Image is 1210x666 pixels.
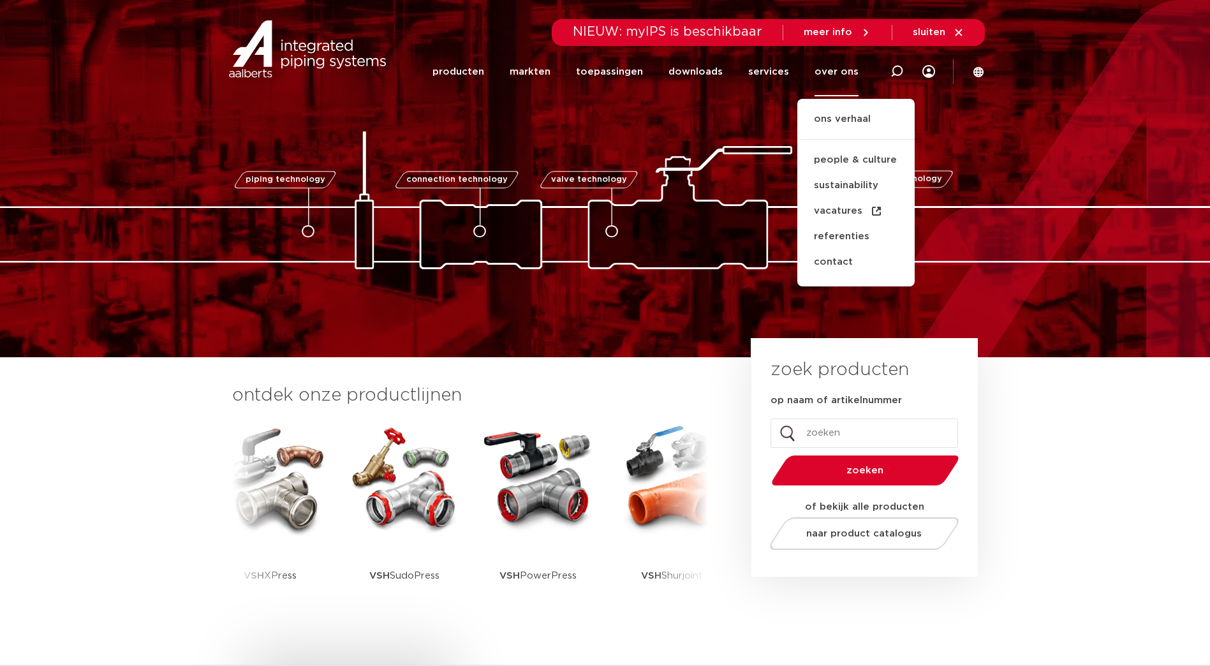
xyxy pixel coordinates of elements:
[244,536,297,616] p: XPress
[576,47,643,96] a: toepassingen
[913,27,964,38] a: sluiten
[806,529,922,538] span: naar product catalogus
[797,249,915,275] a: contact
[771,357,909,383] h3: zoek producten
[766,454,964,487] button: zoeken
[347,421,462,616] a: VSHSudoPress
[406,175,507,184] span: connection technology
[499,571,520,581] strong: VSH
[551,175,627,184] span: valve technology
[804,466,926,475] span: zoeken
[641,536,703,616] p: Shurjoint
[797,224,915,249] a: referenties
[641,571,661,581] strong: VSH
[615,421,730,616] a: VSHShurjoint
[481,421,596,616] a: VSHPowerPress
[432,47,859,96] nav: Menu
[246,175,325,184] span: piping technology
[213,421,328,616] a: VSHXPress
[432,47,484,96] a: producten
[804,27,852,37] span: meer info
[766,517,962,550] a: naar product catalogus
[499,536,577,616] p: PowerPress
[797,112,915,140] a: ons verhaal
[748,47,789,96] a: services
[244,571,264,581] strong: VSH
[804,27,871,38] a: meer info
[232,383,708,408] h3: ontdek onze productlijnen
[848,175,942,184] span: fastening technology
[797,147,915,173] a: people & culture
[573,26,762,38] span: NIEUW: myIPS is beschikbaar
[815,47,859,96] a: over ons
[668,47,723,96] a: downloads
[771,394,902,407] label: op naam of artikelnummer
[797,173,915,198] a: sustainability
[369,571,390,581] strong: VSH
[510,47,550,96] a: markten
[805,502,924,512] strong: of bekijk alle producten
[369,536,439,616] p: SudoPress
[797,198,915,224] a: vacatures
[913,27,945,37] span: sluiten
[771,418,958,448] input: zoeken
